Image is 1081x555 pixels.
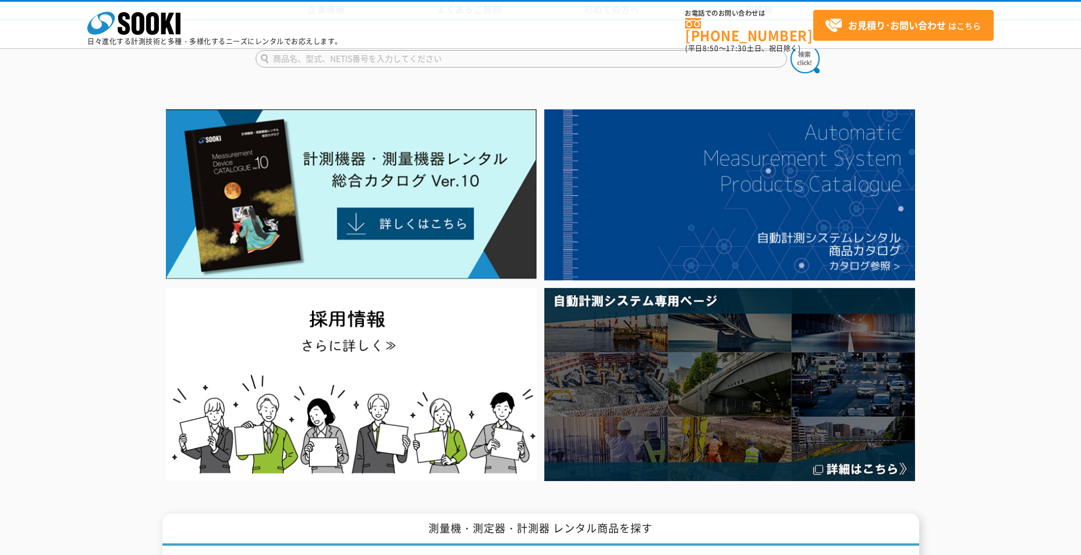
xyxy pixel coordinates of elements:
span: はこちら [825,17,981,34]
strong: お見積り･お問い合わせ [848,18,946,32]
img: Catalog Ver10 [166,109,537,279]
span: 17:30 [726,43,747,54]
h1: 測量機・測定器・計測器 レンタル商品を探す [162,514,919,546]
span: お電話でのお問い合わせは [685,10,813,17]
span: 8:50 [703,43,719,54]
img: 自動計測システムカタログ [544,109,915,280]
span: (平日 ～ 土日、祝日除く) [685,43,800,54]
p: 日々進化する計測技術と多種・多様化するニーズにレンタルでお応えします。 [87,38,342,45]
a: お見積り･お問い合わせはこちら [813,10,994,41]
a: [PHONE_NUMBER] [685,18,813,42]
img: SOOKI recruit [166,288,537,481]
input: 商品名、型式、NETIS番号を入力してください [256,50,787,67]
img: 自動計測システム専用ページ [544,288,915,481]
img: btn_search.png [791,44,820,73]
